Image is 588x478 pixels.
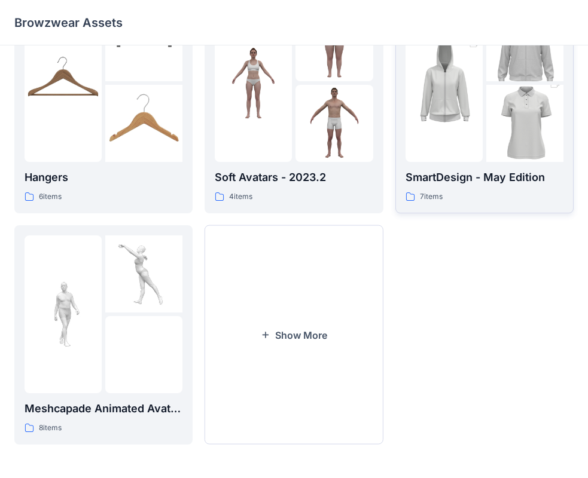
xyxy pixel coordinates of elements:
p: 6 items [39,191,62,203]
img: folder 1 [215,44,292,121]
a: folder 1folder 2folder 3Meshcapade Animated Avatars8items [14,225,193,445]
p: 8 items [39,422,62,434]
img: folder 1 [406,25,483,141]
img: folder 1 [25,44,102,121]
p: Hangers [25,169,182,186]
p: Meshcapade Animated Avatars [25,400,182,417]
img: folder 3 [105,85,182,162]
p: 7 items [420,191,443,203]
img: folder 1 [25,275,102,353]
p: Browzwear Assets [14,14,123,31]
img: folder 3 [295,85,373,162]
p: Soft Avatars - 2023.2 [215,169,373,186]
button: Show More [205,225,383,445]
p: SmartDesign - May Edition [406,169,563,186]
p: 4 items [229,191,252,203]
img: folder 3 [105,316,182,393]
img: folder 3 [486,66,563,182]
img: folder 2 [105,235,182,312]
